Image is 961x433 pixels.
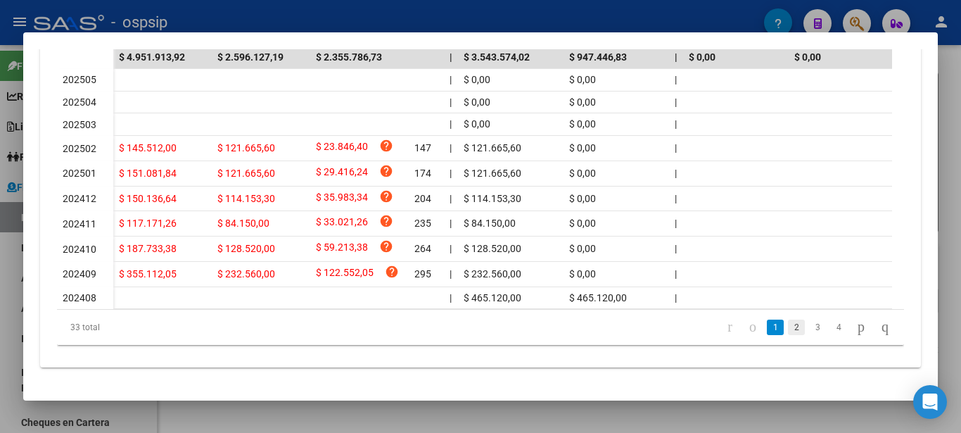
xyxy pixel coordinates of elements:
[569,193,596,204] span: $ 0,00
[316,265,374,284] span: $ 122.552,05
[464,292,521,303] span: $ 465.120,00
[119,142,177,153] span: $ 145.512,00
[828,315,849,339] li: page 4
[788,320,805,335] a: 2
[63,96,96,108] span: 202504
[913,385,947,419] div: Open Intercom Messenger
[379,189,393,203] i: help
[217,168,275,179] span: $ 121.665,60
[63,292,96,303] span: 202408
[450,243,452,254] span: |
[450,96,452,108] span: |
[464,268,521,280] span: $ 232.560,00
[316,239,368,258] span: $ 59.213,38
[743,320,763,335] a: go to previous page
[675,243,677,254] span: |
[675,292,677,303] span: |
[786,315,807,339] li: page 2
[464,218,516,229] span: $ 84.150,00
[689,51,715,63] span: $ 0,00
[464,193,521,204] span: $ 114.153,30
[721,320,739,335] a: go to first page
[875,320,895,335] a: go to last page
[675,74,677,85] span: |
[217,268,275,280] span: $ 232.560,00
[316,214,368,233] span: $ 33.021,26
[385,265,399,279] i: help
[414,268,431,280] span: 295
[675,51,677,63] span: |
[830,320,847,335] a: 4
[414,193,431,204] span: 204
[675,193,677,204] span: |
[450,118,452,130] span: |
[57,310,224,345] div: 33 total
[63,119,96,130] span: 202503
[379,239,393,253] i: help
[414,243,431,254] span: 264
[379,214,393,228] i: help
[464,243,521,254] span: $ 128.520,00
[63,143,96,154] span: 202502
[675,268,677,280] span: |
[119,168,177,179] span: $ 151.081,84
[450,218,452,229] span: |
[569,292,627,303] span: $ 465.120,00
[569,51,627,63] span: $ 947.446,83
[450,168,452,179] span: |
[794,51,821,63] span: $ 0,00
[63,244,96,255] span: 202410
[63,74,96,85] span: 202505
[464,51,530,63] span: $ 3.543.574,02
[675,142,677,153] span: |
[809,320,826,335] a: 3
[450,142,452,153] span: |
[569,74,596,85] span: $ 0,00
[217,243,275,254] span: $ 128.520,00
[414,168,431,179] span: 174
[569,96,596,108] span: $ 0,00
[63,168,96,179] span: 202501
[569,268,596,280] span: $ 0,00
[450,51,452,63] span: |
[316,189,368,208] span: $ 35.983,34
[767,320,784,335] a: 1
[765,315,786,339] li: page 1
[851,320,871,335] a: go to next page
[464,96,490,108] span: $ 0,00
[119,268,177,280] span: $ 355.112,05
[807,315,828,339] li: page 3
[464,118,490,130] span: $ 0,00
[379,164,393,178] i: help
[569,168,596,179] span: $ 0,00
[464,142,521,153] span: $ 121.665,60
[675,218,677,229] span: |
[119,193,177,204] span: $ 150.136,64
[217,193,275,204] span: $ 114.153,30
[675,96,677,108] span: |
[450,292,452,303] span: |
[119,243,177,254] span: $ 187.733,38
[217,142,275,153] span: $ 121.665,60
[675,168,677,179] span: |
[450,74,452,85] span: |
[675,118,677,130] span: |
[569,142,596,153] span: $ 0,00
[414,218,431,229] span: 235
[119,218,177,229] span: $ 117.171,26
[450,193,452,204] span: |
[569,243,596,254] span: $ 0,00
[450,268,452,280] span: |
[63,193,96,204] span: 202412
[464,168,521,179] span: $ 121.665,60
[63,218,96,230] span: 202411
[217,218,269,229] span: $ 84.150,00
[119,51,185,63] span: $ 4.951.913,92
[569,218,596,229] span: $ 0,00
[379,139,393,153] i: help
[316,51,382,63] span: $ 2.355.786,73
[464,74,490,85] span: $ 0,00
[316,164,368,183] span: $ 29.416,24
[316,139,368,158] span: $ 23.846,40
[217,51,284,63] span: $ 2.596.127,19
